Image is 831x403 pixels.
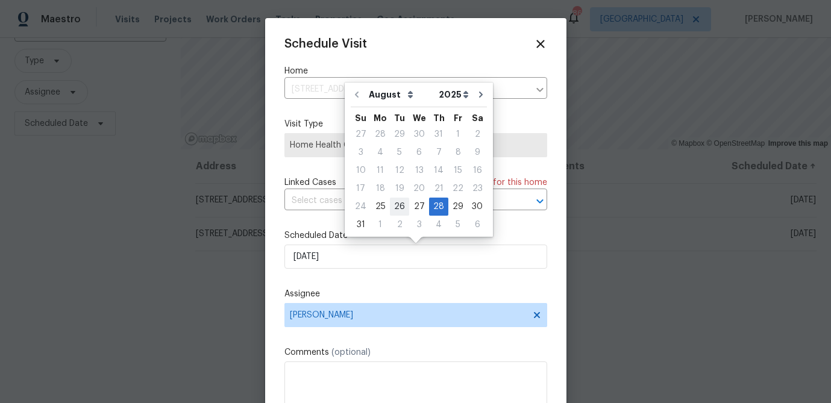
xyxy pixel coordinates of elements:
div: 30 [409,126,429,143]
span: Linked Cases [284,177,336,189]
div: 5 [390,144,409,161]
div: Mon Aug 04 2025 [371,143,390,161]
span: Close [534,37,547,51]
div: Thu Aug 21 2025 [429,180,448,198]
div: 6 [468,216,487,233]
div: 27 [351,126,371,143]
button: Go to next month [472,83,490,107]
input: Select cases [284,192,513,210]
div: 1 [371,216,390,233]
div: 7 [429,144,448,161]
abbr: Thursday [433,114,445,122]
label: Comments [284,346,547,358]
div: 28 [429,198,448,215]
div: 31 [351,216,371,233]
div: Tue Aug 12 2025 [390,161,409,180]
label: Visit Type [284,118,547,130]
div: Sat Aug 16 2025 [468,161,487,180]
div: Sun Aug 31 2025 [351,216,371,234]
div: Mon Aug 18 2025 [371,180,390,198]
div: Mon Aug 25 2025 [371,198,390,216]
label: Scheduled Date [284,230,547,242]
div: Sat Aug 02 2025 [468,125,487,143]
label: Home [284,65,547,77]
div: 16 [468,162,487,179]
div: Sun Jul 27 2025 [351,125,371,143]
div: Thu Aug 07 2025 [429,143,448,161]
div: Fri Aug 15 2025 [448,161,468,180]
div: 19 [390,180,409,197]
span: [PERSON_NAME] [290,310,526,320]
div: 25 [371,198,390,215]
div: Sun Aug 24 2025 [351,198,371,216]
select: Month [366,86,436,104]
div: 14 [429,162,448,179]
div: Thu Jul 31 2025 [429,125,448,143]
div: 13 [409,162,429,179]
div: 28 [371,126,390,143]
div: 24 [351,198,371,215]
div: 10 [351,162,371,179]
div: Wed Aug 13 2025 [409,161,429,180]
abbr: Wednesday [413,114,426,122]
div: Tue Aug 19 2025 [390,180,409,198]
div: Mon Sep 01 2025 [371,216,390,234]
div: Fri Aug 22 2025 [448,180,468,198]
div: Tue Sep 02 2025 [390,216,409,234]
div: 15 [448,162,468,179]
abbr: Sunday [355,114,366,122]
div: 4 [371,144,390,161]
div: Thu Aug 28 2025 [429,198,448,216]
abbr: Tuesday [394,114,405,122]
div: 23 [468,180,487,197]
div: Wed Aug 06 2025 [409,143,429,161]
div: Mon Aug 11 2025 [371,161,390,180]
div: Wed Aug 20 2025 [409,180,429,198]
div: 18 [371,180,390,197]
div: 4 [429,216,448,233]
div: Wed Sep 03 2025 [409,216,429,234]
div: Sun Aug 10 2025 [351,161,371,180]
div: 30 [468,198,487,215]
input: Enter in an address [284,80,529,99]
div: Thu Aug 14 2025 [429,161,448,180]
label: Assignee [284,288,547,300]
div: 2 [390,216,409,233]
div: Tue Aug 05 2025 [390,143,409,161]
button: Go to previous month [348,83,366,107]
div: 9 [468,144,487,161]
div: Sat Sep 06 2025 [468,216,487,234]
button: Open [532,193,548,210]
div: Fri Aug 08 2025 [448,143,468,161]
div: Fri Aug 29 2025 [448,198,468,216]
div: 17 [351,180,371,197]
div: Fri Aug 01 2025 [448,125,468,143]
div: 20 [409,180,429,197]
div: 27 [409,198,429,215]
div: 5 [448,216,468,233]
span: (optional) [331,348,371,357]
div: Mon Jul 28 2025 [371,125,390,143]
div: 8 [448,144,468,161]
div: Wed Jul 30 2025 [409,125,429,143]
span: Home Health Checkup [290,139,542,151]
div: Wed Aug 27 2025 [409,198,429,216]
span: Schedule Visit [284,38,367,50]
input: M/D/YYYY [284,245,547,269]
div: 3 [351,144,371,161]
div: Thu Sep 04 2025 [429,216,448,234]
div: Sat Aug 30 2025 [468,198,487,216]
div: Sat Aug 23 2025 [468,180,487,198]
div: 26 [390,198,409,215]
div: 29 [448,198,468,215]
div: Sat Aug 09 2025 [468,143,487,161]
div: 29 [390,126,409,143]
div: Tue Jul 29 2025 [390,125,409,143]
div: 12 [390,162,409,179]
div: 1 [448,126,468,143]
div: Sun Aug 17 2025 [351,180,371,198]
div: Tue Aug 26 2025 [390,198,409,216]
div: 3 [409,216,429,233]
abbr: Monday [374,114,387,122]
abbr: Saturday [472,114,483,122]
